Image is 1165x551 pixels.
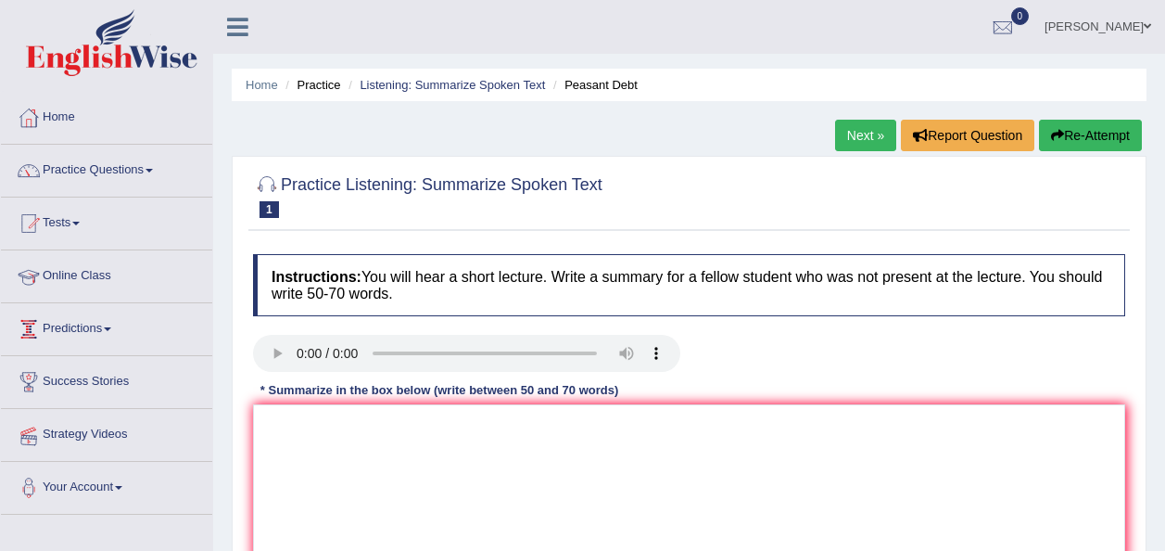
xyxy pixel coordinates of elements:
span: 1 [260,201,279,218]
a: Success Stories [1,356,212,403]
h4: You will hear a short lecture. Write a summary for a fellow student who was not present at the le... [253,254,1125,316]
a: Your Account [1,462,212,508]
b: Instructions: [272,269,361,285]
li: Practice [281,76,340,94]
a: Predictions [1,303,212,350]
a: Home [246,78,278,92]
a: Strategy Videos [1,409,212,455]
li: Peasant Debt [549,76,638,94]
a: Listening: Summarize Spoken Text [360,78,545,92]
button: Re-Attempt [1039,120,1142,151]
h2: Practice Listening: Summarize Spoken Text [253,172,602,218]
a: Tests [1,198,212,244]
span: 0 [1011,7,1030,25]
a: Home [1,92,212,138]
a: Practice Questions [1,145,212,191]
button: Report Question [901,120,1034,151]
a: Online Class [1,250,212,297]
a: Next » [835,120,896,151]
div: * Summarize in the box below (write between 50 and 70 words) [253,381,626,399]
